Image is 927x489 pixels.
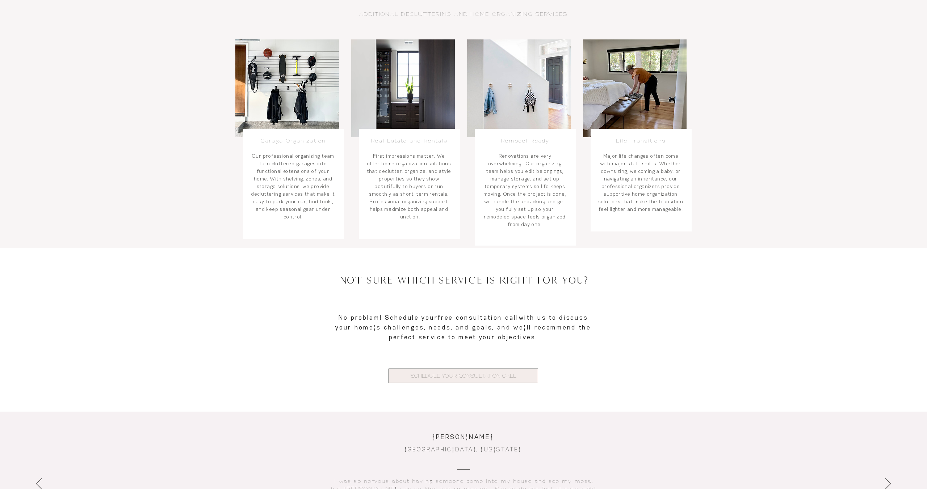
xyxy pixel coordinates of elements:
[389,369,538,383] a: SCHEDULE YOUR CONSULTATION CALL
[598,152,684,213] p: Major life changes often come with major stuff shifts. Whether downsizing, welcoming a baby, or n...
[438,313,519,322] a: free consultation call
[404,446,522,453] span: [GEOGRAPHIC_DATA], [US_STATE]
[235,39,339,137] img: Garage Decluttering and Organizing
[467,39,571,137] img: Home Organizing for Remodels
[366,152,452,221] p: First impressions matter. We offer home organization solutions that declutter, organize, and styl...
[286,273,641,287] h2: NOT SURE WHICH SERVICE IS RIGHT FOR YOU?
[411,372,516,380] span: SCHEDULE YOUR CONSULTATION CALL
[433,433,493,441] span: [PERSON_NAME]
[583,39,687,137] img: Home Organizing for Life Transitions
[482,152,568,228] p: Renovations are very overwhelming.. Our organizing team helps you edit belongings, manage storage...
[616,137,666,144] a: Life Transitions
[371,137,447,144] a: Real Estate and Rentals
[286,10,641,18] h6: ADDITIONAL DECLUTTERING AND HOME ORGANIZING SERVICES
[261,137,326,144] a: Garage Organization
[501,137,549,144] a: Remodel Ready
[335,312,591,342] p: No problem! Schedule your with us to discuss your home's challenges, needs, and goals, and we'll ...
[251,153,335,220] a: Our professional organizing team turn cluttered garages into functional extensions of your home. ...
[351,39,455,137] img: Home Organizing for Real Estate and Rentals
